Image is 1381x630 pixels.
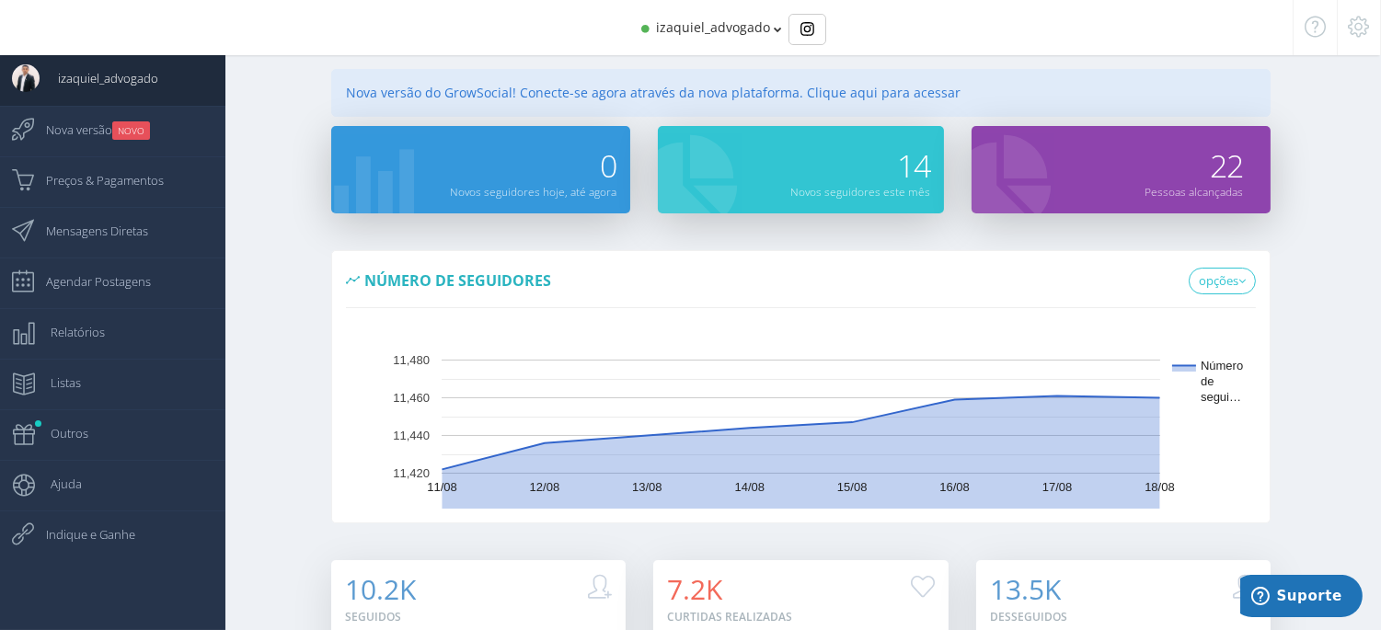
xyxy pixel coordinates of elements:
[393,354,430,368] text: 11,480
[667,609,792,624] small: Curtidas realizadas
[28,107,150,153] span: Nova versão
[1042,481,1073,495] text: 17/08
[788,14,826,45] div: Basic example
[28,258,151,304] span: Agendar Postagens
[32,461,82,507] span: Ajuda
[28,157,164,203] span: Preços & Pagamentos
[990,570,1061,608] span: 13.5K
[837,481,868,495] text: 15/08
[393,430,430,443] text: 11,440
[1240,575,1363,621] iframe: Abre um widget para que você possa encontrar mais informações
[600,144,616,187] span: 0
[1201,391,1241,405] text: segui…
[450,184,616,199] small: Novos seguidores hoje, até agora
[331,69,1271,117] div: Nova versão do GrowSocial! Conecte-se agora através da nova plataforma. Clique aqui para acessar
[897,144,930,187] span: 14
[1210,144,1243,187] span: 22
[28,208,148,254] span: Mensagens Diretas
[800,22,814,36] img: Instagram_simple_icon.svg
[346,325,1256,509] svg: A chart.
[32,309,105,355] span: Relatórios
[735,481,765,495] text: 14/08
[393,467,430,481] text: 11,420
[427,481,457,495] text: 11/08
[990,609,1067,624] small: Desseguidos
[364,270,551,291] span: Número de seguidores
[12,64,40,92] img: User Image
[112,121,150,140] small: NOVO
[1145,184,1243,199] small: Pessoas alcançadas
[1201,360,1243,373] text: Número
[667,570,722,608] span: 7.2K
[1145,481,1175,495] text: 18/08
[656,18,770,36] span: izaquiel_advogado
[530,481,560,495] text: 12/08
[939,481,970,495] text: 16/08
[40,55,158,101] span: izaquiel_advogado
[393,392,430,406] text: 11,460
[32,410,88,456] span: Outros
[28,511,135,557] span: Indique e Ganhe
[790,184,930,199] small: Novos seguidores este mês
[1189,268,1256,295] a: opções
[32,360,81,406] span: Listas
[345,570,416,608] span: 10.2K
[345,609,401,624] small: Seguidos
[632,481,662,495] text: 13/08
